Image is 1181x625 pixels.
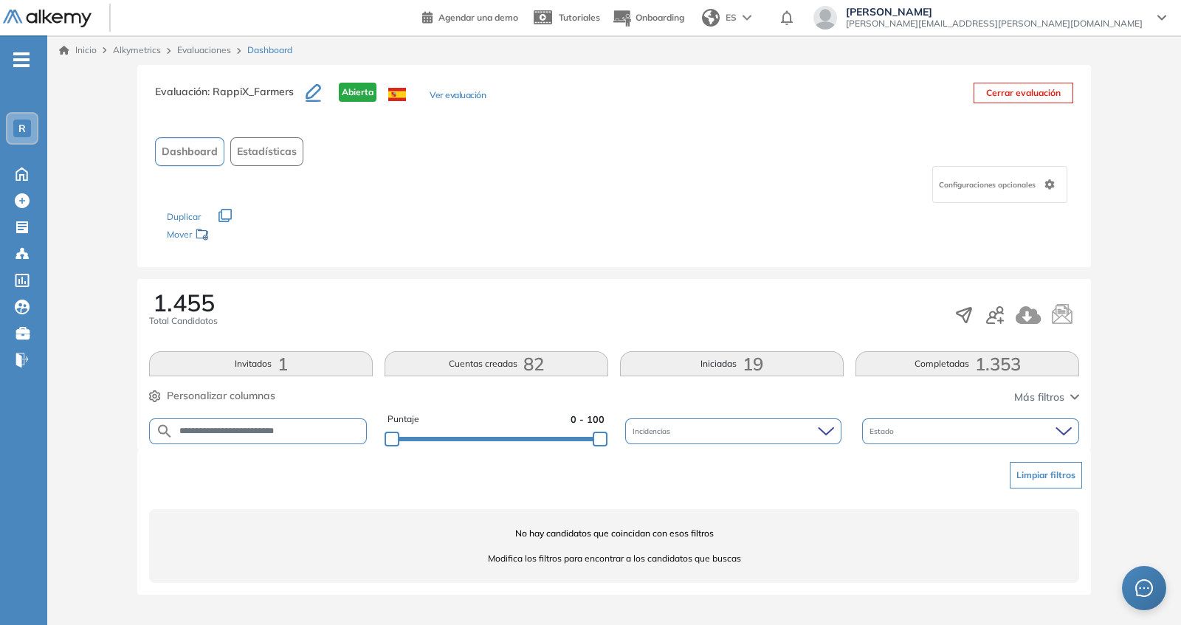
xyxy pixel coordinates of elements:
div: Configuraciones opcionales [932,166,1067,203]
span: Agendar una demo [438,12,518,23]
span: R [18,122,26,134]
span: Modifica los filtros para encontrar a los candidatos que buscas [149,552,1079,565]
span: Tutoriales [559,12,600,23]
button: Dashboard [155,137,224,166]
button: Completadas1.353 [855,351,1079,376]
button: Limpiar filtros [1010,462,1082,488]
span: Duplicar [167,211,201,222]
span: 1.455 [153,291,215,314]
button: Iniciadas19 [620,351,844,376]
img: arrow [743,15,751,21]
span: [PERSON_NAME][EMAIL_ADDRESS][PERSON_NAME][DOMAIN_NAME] [846,18,1143,30]
div: Mover [167,222,314,249]
a: Inicio [59,44,97,57]
span: Dashboard [247,44,292,57]
a: Agendar una demo [422,7,518,25]
div: Incidencias [625,418,842,444]
a: Evaluaciones [177,44,231,55]
img: ESP [388,88,406,101]
span: ES [726,11,737,24]
span: Estadísticas [237,144,297,159]
span: Configuraciones opcionales [939,179,1039,190]
span: Estado [870,426,897,437]
button: Más filtros [1014,390,1079,405]
span: message [1135,579,1153,597]
button: Cuentas creadas82 [385,351,608,376]
div: Estado [862,418,1079,444]
h3: Evaluación [155,83,306,114]
button: Onboarding [612,2,684,34]
span: Más filtros [1014,390,1064,405]
button: Personalizar columnas [149,388,275,404]
span: 0 - 100 [571,412,605,427]
span: Puntaje [388,412,419,427]
i: - [13,58,30,61]
span: : RappiX_Farmers [207,85,294,98]
span: Personalizar columnas [167,388,275,404]
button: Estadísticas [230,137,303,166]
img: Logo [3,10,92,28]
span: No hay candidatos que coincidan con esos filtros [149,527,1079,540]
button: Cerrar evaluación [974,83,1073,103]
span: Incidencias [633,426,673,437]
span: Alkymetrics [113,44,161,55]
span: Onboarding [636,12,684,23]
button: Invitados1 [149,351,373,376]
span: Abierta [339,83,376,102]
img: world [702,9,720,27]
span: [PERSON_NAME] [846,6,1143,18]
button: Ver evaluación [430,89,486,104]
span: Total Candidatos [149,314,218,328]
img: SEARCH_ALT [156,422,173,441]
span: Dashboard [162,144,218,159]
